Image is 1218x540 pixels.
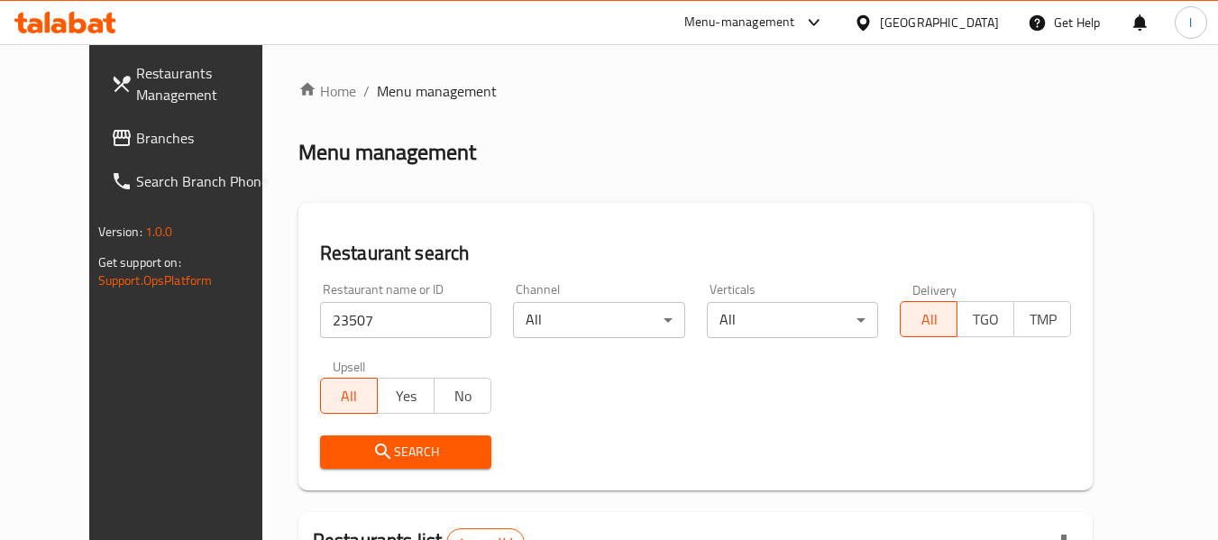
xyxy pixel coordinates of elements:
span: No [442,383,484,409]
span: Branches [136,127,279,149]
span: 1.0.0 [145,220,173,243]
button: TGO [957,301,1014,337]
span: l [1189,13,1192,32]
div: All [707,302,878,338]
input: Search for restaurant name or ID.. [320,302,491,338]
span: Yes [385,383,427,409]
span: Version: [98,220,142,243]
span: Restaurants Management [136,62,279,105]
span: TMP [1021,307,1064,333]
a: Home [298,80,356,102]
label: Delivery [912,283,957,296]
span: Search Branch Phone [136,170,279,192]
div: Menu-management [684,12,795,33]
span: Menu management [377,80,497,102]
button: All [900,301,957,337]
span: All [328,383,371,409]
button: Search [320,435,491,469]
button: No [434,378,491,414]
a: Restaurants Management [96,51,293,116]
div: All [513,302,684,338]
button: All [320,378,378,414]
li: / [363,80,370,102]
nav: breadcrumb [298,80,1094,102]
h2: Menu management [298,138,476,167]
label: Upsell [333,360,366,372]
a: Branches [96,116,293,160]
a: Support.OpsPlatform [98,269,213,292]
button: TMP [1013,301,1071,337]
a: Search Branch Phone [96,160,293,203]
span: Search [334,441,477,463]
button: Yes [377,378,435,414]
span: TGO [965,307,1007,333]
div: [GEOGRAPHIC_DATA] [880,13,999,32]
span: All [908,307,950,333]
h2: Restaurant search [320,240,1072,267]
span: Get support on: [98,251,181,274]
